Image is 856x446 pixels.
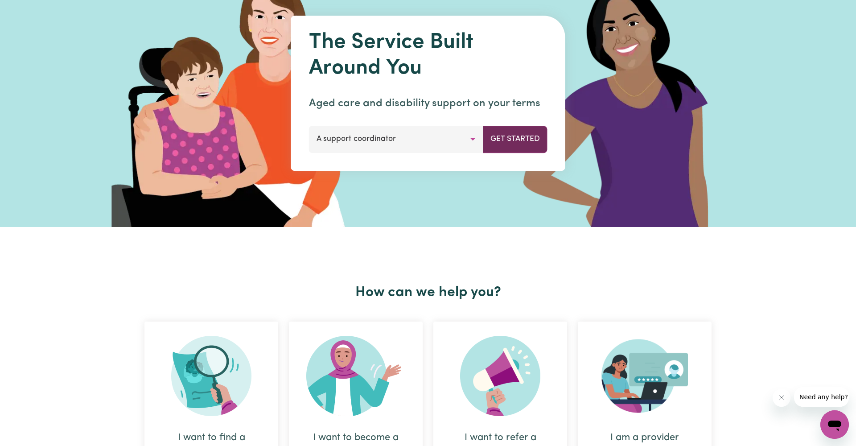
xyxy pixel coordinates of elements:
[820,410,849,439] iframe: Button to launch messaging window
[171,336,251,416] img: Search
[309,95,547,111] p: Aged care and disability support on your terms
[460,336,540,416] img: Refer
[309,126,483,153] button: A support coordinator
[601,336,688,416] img: Provider
[794,387,849,407] iframe: Message from company
[306,336,405,416] img: Become Worker
[139,284,717,301] h2: How can we help you?
[483,126,547,153] button: Get Started
[309,30,547,81] h1: The Service Built Around You
[773,389,790,407] iframe: Close message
